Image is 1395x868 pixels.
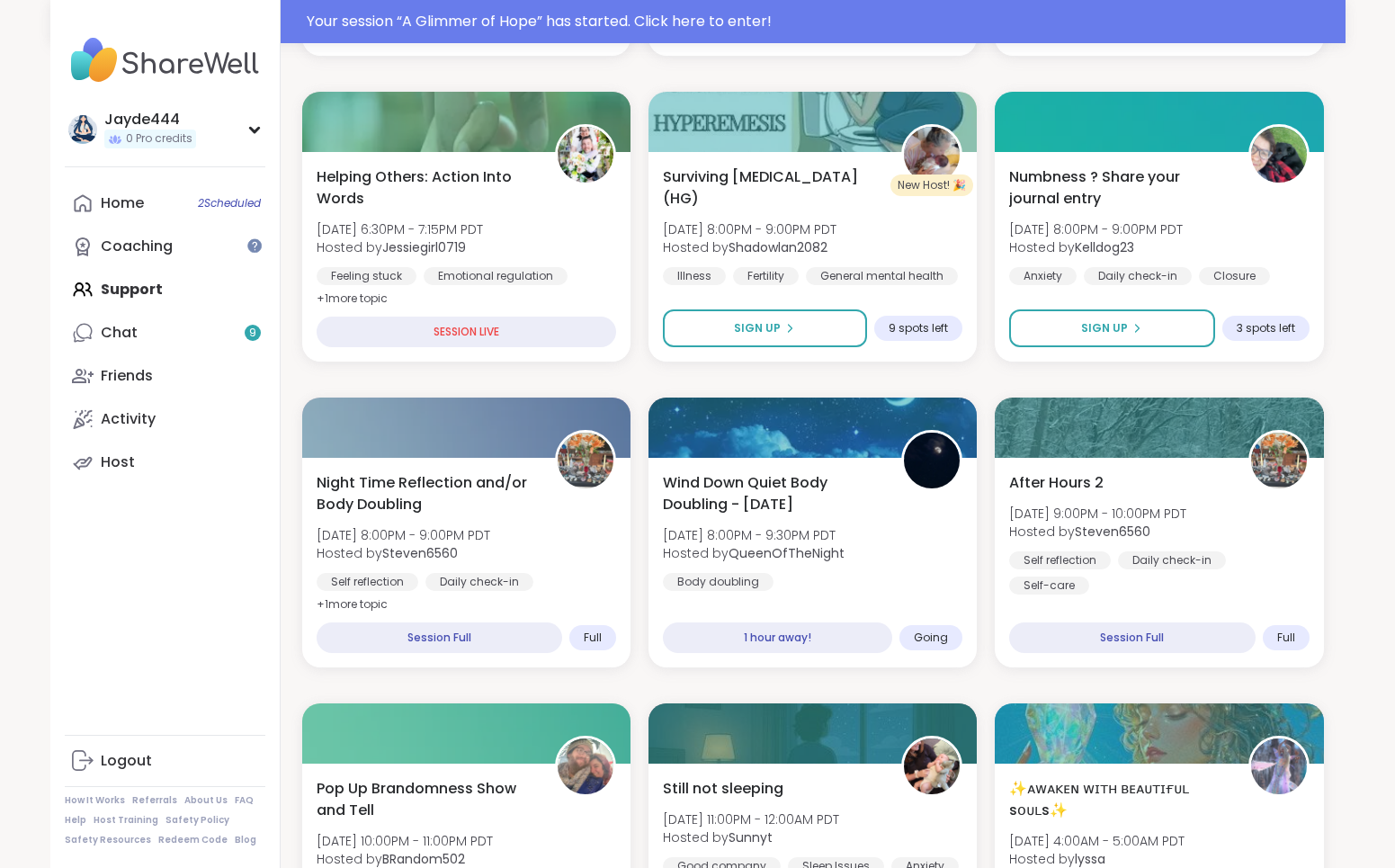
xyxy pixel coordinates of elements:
[1009,309,1214,347] button: Sign Up
[1009,523,1186,541] span: Hosted by
[249,326,256,341] span: 9
[904,433,960,488] img: QueenOfTheNight
[663,544,845,562] span: Hosted by
[317,778,535,821] span: Pop Up Brandomness Show and Tell
[663,622,892,653] div: 1 hour away!
[101,366,153,386] div: Friends
[317,472,535,515] span: Night Time Reflection and/or Body Doubling
[904,127,960,183] img: Shadowlan2082
[126,131,192,147] span: 0 Pro credits
[382,544,458,562] b: Steven6560
[1009,850,1185,868] span: Hosted by
[663,220,836,238] span: [DATE] 8:00PM - 9:00PM PDT
[890,174,973,196] div: New Host! 🎉
[663,166,881,210] span: Surviving [MEDICAL_DATA] (HG)
[317,573,418,591] div: Self reflection
[101,193,144,213] div: Home
[663,472,881,515] span: Wind Down Quiet Body Doubling - [DATE]
[734,320,781,336] span: Sign Up
[1009,778,1228,821] span: ✨ᴀᴡᴀᴋᴇɴ ᴡɪᴛʜ ʙᴇᴀᴜᴛɪғᴜʟ sᴏᴜʟs✨
[1009,577,1089,595] div: Self-care
[65,398,265,441] a: Activity
[1251,433,1307,488] img: Steven6560
[65,739,265,783] a: Logout
[1251,127,1307,183] img: Kelldog23
[558,738,613,794] img: BRandom502
[101,452,135,472] div: Host
[65,311,265,354] a: Chat9
[1009,267,1077,285] div: Anxiety
[729,828,773,846] b: Sunnyt
[132,794,177,807] a: Referrals
[1081,320,1128,336] span: Sign Up
[806,267,958,285] div: General mental health
[914,631,948,645] span: Going
[1237,321,1295,336] span: 3 spots left
[1277,631,1295,645] span: Full
[317,850,493,868] span: Hosted by
[65,834,151,846] a: Safety Resources
[68,115,97,144] img: Jayde444
[317,622,562,653] div: Session Full
[663,828,839,846] span: Hosted by
[317,544,490,562] span: Hosted by
[663,573,774,591] div: Body doubling
[1084,267,1192,285] div: Daily check-in
[1009,505,1186,523] span: [DATE] 9:00PM - 10:00PM PDT
[1009,622,1255,653] div: Session Full
[247,238,262,253] iframe: Spotlight
[317,166,535,210] span: Helping Others: Action Into Words
[1075,238,1134,256] b: Kelldog23
[317,317,616,347] div: SESSION LIVE
[1009,166,1228,210] span: Numbness ? Share your journal entry
[65,814,86,827] a: Help
[65,29,265,92] img: ShareWell Nav Logo
[317,238,483,256] span: Hosted by
[663,267,726,285] div: Illness
[424,267,568,285] div: Emotional regulation
[1075,523,1150,541] b: Steven6560
[729,544,845,562] b: QueenOfTheNight
[729,238,827,256] b: Shadowlan2082
[184,794,228,807] a: About Us
[663,309,867,347] button: Sign Up
[65,354,265,398] a: Friends
[558,433,613,488] img: Steven6560
[317,267,416,285] div: Feeling stuck
[101,409,156,429] div: Activity
[307,11,1335,32] div: Your session “ A Glimmer of Hope ” has started. Click here to enter!
[663,778,783,800] span: Still not sleeping
[317,526,490,544] span: [DATE] 8:00PM - 9:00PM PDT
[382,850,465,868] b: BRandom502
[101,751,152,771] div: Logout
[104,110,196,130] div: Jayde444
[904,738,960,794] img: Sunnyt
[558,127,613,183] img: Jessiegirl0719
[425,573,533,591] div: Daily check-in
[94,814,158,827] a: Host Training
[1009,238,1183,256] span: Hosted by
[584,631,602,645] span: Full
[101,323,138,343] div: Chat
[1009,832,1185,850] span: [DATE] 4:00AM - 5:00AM PDT
[663,526,845,544] span: [DATE] 8:00PM - 9:30PM PDT
[663,238,836,256] span: Hosted by
[382,238,466,256] b: Jessiegirl0719
[1075,850,1105,868] b: lyssa
[65,794,125,807] a: How It Works
[733,267,799,285] div: Fertility
[65,441,265,484] a: Host
[198,196,261,210] span: 2 Scheduled
[1009,472,1104,494] span: After Hours 2
[663,810,839,828] span: [DATE] 11:00PM - 12:00AM PDT
[1199,267,1270,285] div: Closure
[317,832,493,850] span: [DATE] 10:00PM - 11:00PM PDT
[317,220,483,238] span: [DATE] 6:30PM - 7:15PM PDT
[65,225,265,268] a: Coaching
[1251,738,1307,794] img: lyssa
[889,321,948,336] span: 9 spots left
[235,834,256,846] a: Blog
[1009,551,1111,569] div: Self reflection
[65,182,265,225] a: Home2Scheduled
[235,794,254,807] a: FAQ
